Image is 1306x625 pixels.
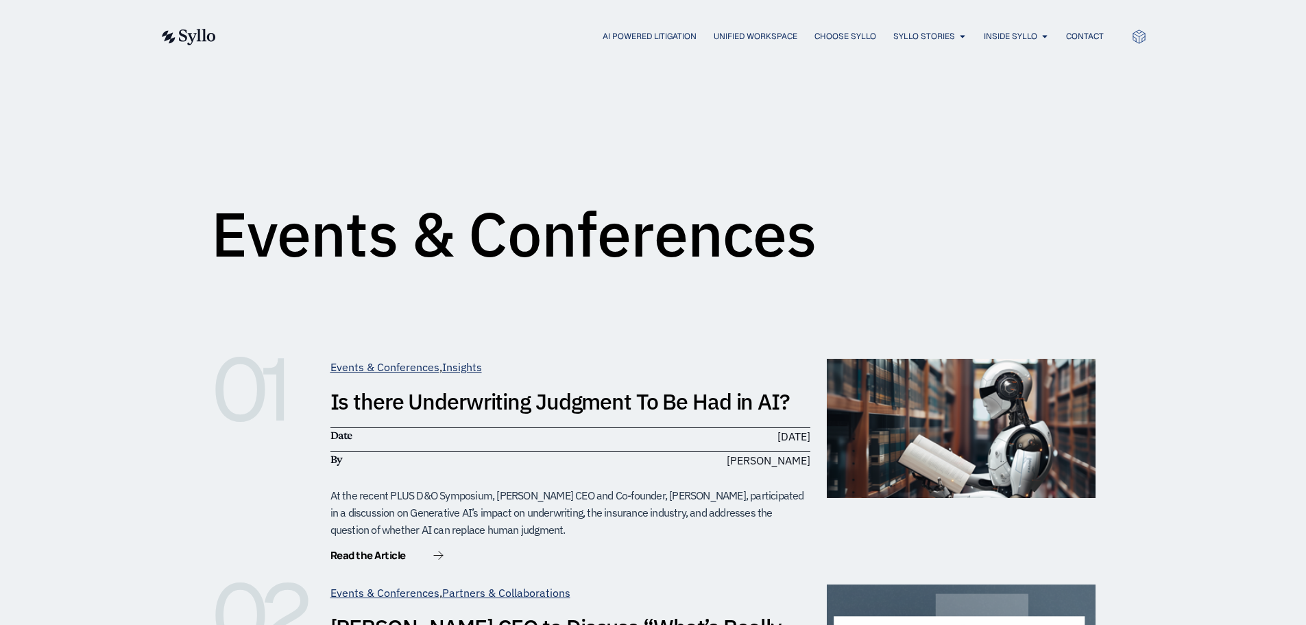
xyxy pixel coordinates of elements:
h6: Date [330,428,564,443]
a: Insights [442,360,482,374]
a: Choose Syllo [814,30,876,43]
a: Events & Conferences [330,360,439,374]
a: Inside Syllo [984,30,1037,43]
a: Is there Underwriting Judgment To Be Had in AI? [330,387,790,416]
a: Syllo Stories [893,30,955,43]
a: Partners & Collaborations [442,586,570,600]
img: underwriting [827,359,1096,498]
div: Menu Toggle [243,30,1104,43]
a: AI Powered Litigation [603,30,697,43]
a: Unified Workspace [714,30,797,43]
a: Events & Conferences [330,586,439,600]
div: At the recent PLUS D&O Symposium, [PERSON_NAME] CEO and Co-founder, [PERSON_NAME], participated i... [330,487,810,538]
span: Read the Article [330,550,406,561]
span: , [330,360,482,374]
h6: 01 [211,359,314,421]
h6: By [330,452,564,467]
nav: Menu [243,30,1104,43]
time: [DATE] [777,429,810,443]
a: Read the Article [330,550,444,564]
img: syllo [160,29,216,45]
h1: Events & Conferences [211,203,817,265]
span: , [330,586,570,600]
a: Contact [1066,30,1104,43]
span: [PERSON_NAME] [727,452,810,469]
